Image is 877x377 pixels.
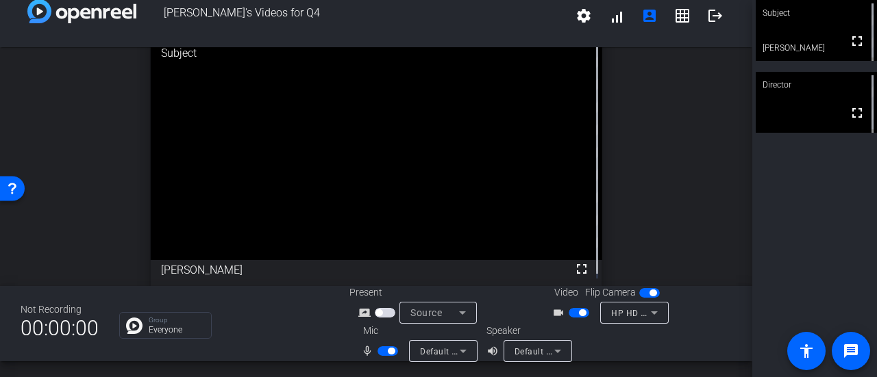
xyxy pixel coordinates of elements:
[486,343,503,359] mat-icon: volume_up
[641,8,658,24] mat-icon: account_box
[349,285,486,300] div: Present
[674,8,691,24] mat-icon: grid_on
[756,72,877,98] div: Director
[149,317,204,324] p: Group
[349,324,486,338] div: Mic
[849,33,865,49] mat-icon: fullscreen
[486,324,569,338] div: Speaker
[573,261,590,277] mat-icon: fullscreen
[554,285,578,300] span: Video
[361,343,378,359] mat-icon: mic_none
[126,317,143,334] img: Chat Icon
[420,346,714,356] span: Default - Microphone Array (Intel® Smart Sound Technology (Intel® SST))
[798,343,815,359] mat-icon: accessibility
[585,285,636,300] span: Flip Camera
[849,105,865,121] mat-icon: fullscreen
[21,302,99,317] div: Not Recording
[515,346,663,356] span: Default - Speakers (Realtek(R) Audio)
[410,307,442,318] span: Source
[611,307,724,318] span: HP HD Camera (0408:5343)
[151,35,602,72] div: Subject
[576,8,592,24] mat-icon: settings
[552,304,569,321] mat-icon: videocam_outline
[358,304,375,321] mat-icon: screen_share_outline
[707,8,724,24] mat-icon: logout
[149,326,204,334] p: Everyone
[843,343,859,359] mat-icon: message
[21,311,99,345] span: 00:00:00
